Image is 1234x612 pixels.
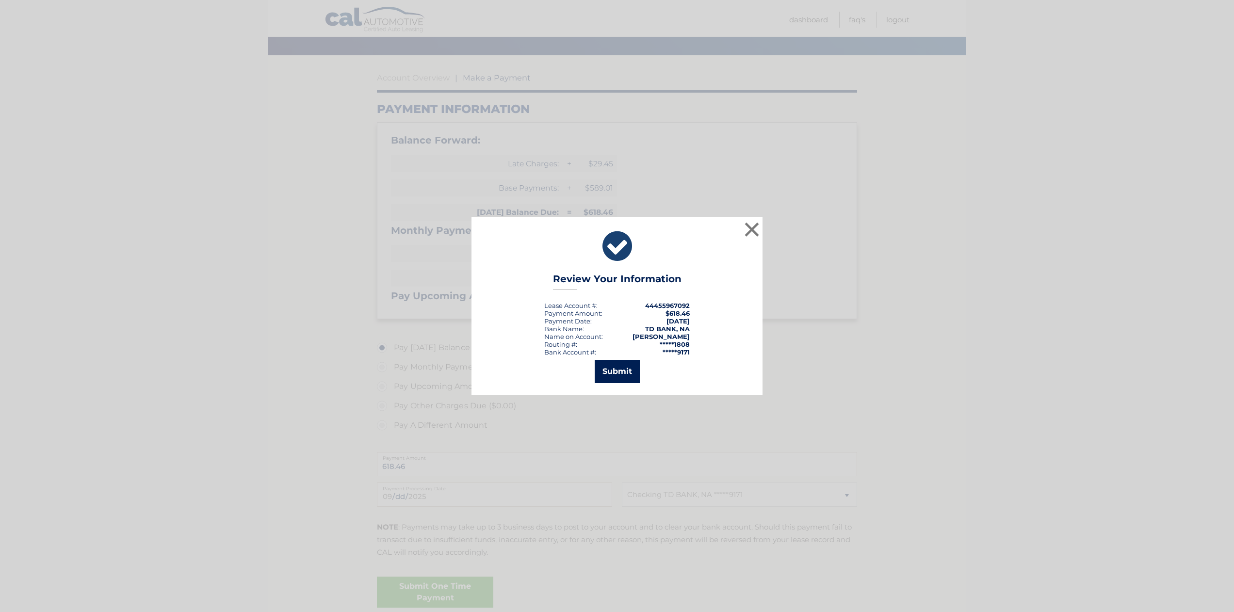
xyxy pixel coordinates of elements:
div: Payment Amount: [544,309,602,317]
span: [DATE] [666,317,690,325]
strong: [PERSON_NAME] [633,333,690,340]
h3: Review Your Information [553,273,682,290]
span: Payment Date [544,317,590,325]
div: : [544,317,592,325]
div: Name on Account: [544,333,603,340]
strong: TD BANK, NA [645,325,690,333]
button: × [742,220,762,239]
strong: 44455967092 [645,302,690,309]
div: Lease Account #: [544,302,598,309]
div: Bank Account #: [544,348,596,356]
span: $618.46 [666,309,690,317]
div: Bank Name: [544,325,584,333]
div: Routing #: [544,340,577,348]
button: Submit [595,360,640,383]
